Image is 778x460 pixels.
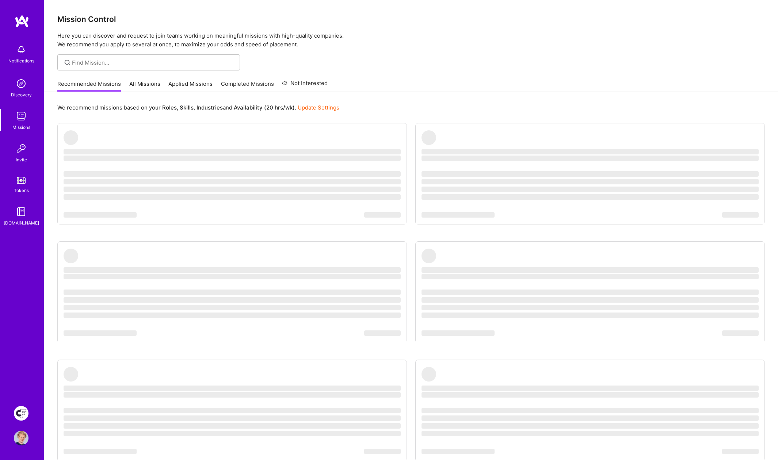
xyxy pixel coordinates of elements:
img: Creative Fabrica Project Team [14,406,28,421]
i: icon SearchGrey [63,58,72,67]
h3: Mission Control [57,15,765,24]
div: Missions [12,123,30,131]
img: discovery [14,76,28,91]
a: Applied Missions [168,80,213,92]
p: We recommend missions based on your , , and . [57,104,339,111]
div: [DOMAIN_NAME] [4,219,39,227]
a: Not Interested [282,79,328,92]
input: Find Mission... [72,59,234,66]
img: Invite [14,141,28,156]
div: Notifications [8,57,34,65]
div: Discovery [11,91,32,99]
img: logo [15,15,29,28]
img: tokens [17,177,26,184]
b: Roles [162,104,177,111]
div: Tokens [14,187,29,194]
img: guide book [14,204,28,219]
p: Here you can discover and request to join teams working on meaningful missions with high-quality ... [57,31,765,49]
div: Invite [16,156,27,164]
a: Creative Fabrica Project Team [12,406,30,421]
b: Availability (20 hrs/wk) [234,104,295,111]
a: All Missions [129,80,160,92]
img: teamwork [14,109,28,123]
a: Recommended Missions [57,80,121,92]
a: User Avatar [12,431,30,445]
a: Update Settings [298,104,339,111]
img: User Avatar [14,431,28,445]
b: Skills [180,104,194,111]
a: Completed Missions [221,80,274,92]
img: bell [14,42,28,57]
b: Industries [197,104,223,111]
